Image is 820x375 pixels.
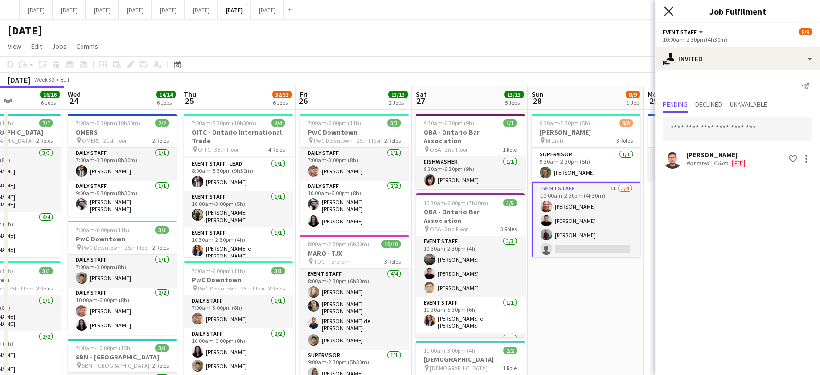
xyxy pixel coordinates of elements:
[82,362,149,369] span: SBN - [GEOGRAPHIC_DATA]
[152,137,169,144] span: 2 Roles
[648,128,756,136] h3: OMERS
[184,275,293,284] h3: PwC Downtown
[68,235,177,243] h3: PwC Downtown
[655,47,820,70] div: Invited
[271,119,285,127] span: 4/4
[184,128,293,145] h3: OITC - Ontario International Trade
[152,244,169,251] span: 2 Roles
[646,95,660,106] span: 29
[68,90,81,99] span: Wed
[663,28,697,35] span: Event Staff
[648,90,660,99] span: Mon
[4,40,25,52] a: View
[416,193,525,337] app-job-card: 10:30am-6:00pm (7h30m)5/5OBA - Ontario Bar Association OBA - 2nd Floor3 RolesEvent Staff3/310:30a...
[695,101,722,108] span: Declined
[68,288,177,335] app-card-role: Daily Staff2/210:00am-6:00pm (8h)[PERSON_NAME][PERSON_NAME]
[157,99,175,106] div: 6 Jobs
[298,95,308,106] span: 26
[32,76,56,83] span: Week 39
[60,76,70,83] div: EDT
[732,160,745,167] span: Fee
[663,101,688,108] span: Pending
[86,0,119,19] button: [DATE]
[76,42,98,51] span: Comms
[268,146,285,153] span: 4 Roles
[152,362,169,369] span: 2 Roles
[532,128,640,136] h3: [PERSON_NAME]
[192,119,256,127] span: 7:00am-5:30pm (10h30m)
[184,90,196,99] span: Thu
[530,95,543,106] span: 28
[430,364,488,372] span: [DEMOGRAPHIC_DATA]
[300,114,409,231] app-job-card: 7:00am-6:00pm (11h)3/3PwC Downtown PwC Downtown - 25th Floor2 RolesDaily Staff1/17:00am-3:00pm (8...
[503,199,517,206] span: 5/5
[20,0,53,19] button: [DATE]
[416,90,426,99] span: Sat
[308,119,361,127] span: 7:00am-6:00pm (11h)
[416,236,525,297] app-card-role: Event Staff3/310:30am-2:30pm (4h)[PERSON_NAME][PERSON_NAME][PERSON_NAME]
[504,91,524,98] span: 13/13
[68,255,177,288] app-card-role: Daily Staff1/17:00am-3:00pm (8h)[PERSON_NAME]
[648,114,756,181] app-job-card: 8:00am-4:00pm (8h)0/1OMERS OMERS - 21st Floor1 RoleDaily Staff0/18:00am-4:00pm (8h)
[273,99,291,106] div: 6 Jobs
[503,364,517,372] span: 1 Role
[68,114,177,217] app-job-card: 7:00am-5:30pm (10h30m)2/2OMERS OMERS - 21st Floor2 RolesDaily Staff1/17:00am-3:30pm (8h30m)[PERSO...
[626,99,639,106] div: 1 Job
[503,347,517,354] span: 2/2
[41,99,59,106] div: 6 Jobs
[430,146,468,153] span: OBA - 2nd Floor
[416,355,525,364] h3: [DEMOGRAPHIC_DATA]
[184,295,293,328] app-card-role: Daily Staff1/17:00am-3:00pm (8h)[PERSON_NAME]
[730,159,747,167] div: Crew has different fees then in role
[424,119,474,127] span: 9:30am-6:30pm (9h)
[68,221,177,335] div: 7:00am-6:00pm (11h)3/3PwC Downtown PwC Downtown - 25th Floor2 RolesDaily Staff1/17:00am-3:00pm (8...
[416,297,525,333] app-card-role: Event Staff1/111:30am-5:30pm (6h)[PERSON_NAME] e [PERSON_NAME]
[384,137,401,144] span: 2 Roles
[156,91,176,98] span: 14/14
[76,344,132,352] span: 7:00am-10:00pm (15h)
[8,23,42,38] h1: [DATE]
[711,159,730,167] div: 6.6km
[300,148,409,181] app-card-role: Daily Staff1/17:00am-3:00pm (8h)[PERSON_NAME]
[416,128,525,145] h3: OBA - Ontario Bar Association
[68,353,177,361] h3: SBN - [GEOGRAPHIC_DATA]
[82,244,149,251] span: PwC Downtown - 25th Floor
[424,347,477,354] span: 11:00am-3:00pm (4h)
[184,191,293,227] app-card-role: Event Staff1/110:00am-3:00pm (5h)[PERSON_NAME] [PERSON_NAME]
[424,199,488,206] span: 10:30am-6:00pm (7h30m)
[388,91,408,98] span: 13/13
[48,40,70,52] a: Jobs
[686,159,711,167] div: Not rated
[76,119,140,127] span: 7:00am-5:30pm (10h30m)
[8,75,30,85] div: [DATE]
[119,0,152,19] button: [DATE]
[52,42,66,51] span: Jobs
[532,90,543,99] span: Sun
[39,267,53,274] span: 3/3
[648,148,756,181] app-card-role: Daily Staff0/18:00am-4:00pm (8h)
[416,114,525,189] app-job-card: 9:30am-6:30pm (9h)1/1OBA - Ontario Bar Association OBA - 2nd Floor1 RoleDishwasher1/19:30am-6:30p...
[68,181,177,217] app-card-role: Daily Staff1/19:00am-5:30pm (8h30m)[PERSON_NAME] [PERSON_NAME]
[300,90,308,99] span: Fri
[416,156,525,189] app-card-role: Dishwasher1/19:30am-6:30pm (9h)[PERSON_NAME]
[387,119,401,127] span: 3/3
[308,240,369,248] span: 8:00am-2:30pm (6h30m)
[31,42,42,51] span: Edit
[36,285,53,292] span: 2 Roles
[300,128,409,136] h3: PwC Downtown
[430,225,468,233] span: OBA - 2nd Floor
[82,137,127,144] span: OMERS - 21st Floor
[68,128,177,136] h3: OMERS
[53,0,86,19] button: [DATE]
[251,0,284,19] button: [DATE]
[619,119,633,127] span: 8/9
[503,146,517,153] span: 1 Role
[416,333,525,366] app-card-role: Bartender1/1
[414,95,426,106] span: 27
[663,28,705,35] button: Event Staff
[532,114,640,257] app-job-card: 9:30am-2:30pm (5h)8/9[PERSON_NAME] Mizrahi3 Roles[PERSON_NAME][PERSON_NAME][PERSON_NAME]Superviso...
